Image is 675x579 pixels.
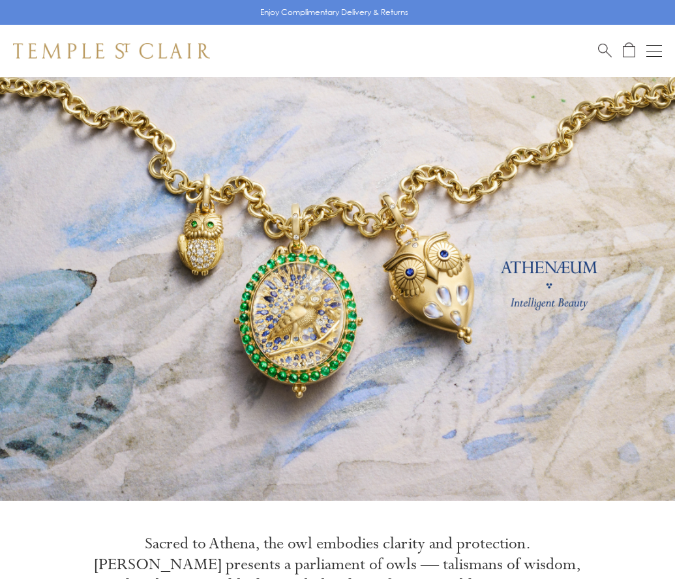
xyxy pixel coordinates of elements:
p: Enjoy Complimentary Delivery & Returns [260,6,408,19]
a: Open Shopping Bag [623,42,635,59]
img: Temple St. Clair [13,43,210,59]
button: Open navigation [646,43,662,59]
a: Search [598,42,612,59]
